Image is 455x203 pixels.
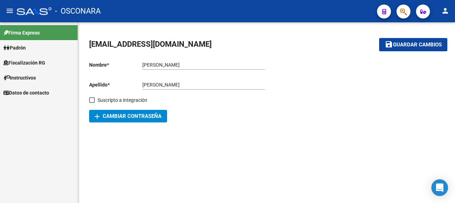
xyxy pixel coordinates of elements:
div: Open Intercom Messenger [431,179,448,196]
mat-icon: menu [6,7,14,15]
mat-icon: person [441,7,449,15]
span: - OSCONARA [55,3,101,19]
span: Padrón [3,44,26,52]
button: Cambiar Contraseña [89,110,167,122]
p: Nombre [89,61,142,69]
span: Fiscalización RG [3,59,45,67]
span: Instructivos [3,74,36,82]
button: Guardar cambios [379,38,447,51]
span: Cambiar Contraseña [95,113,162,119]
span: Guardar cambios [393,42,442,48]
mat-icon: add [93,112,101,121]
span: [EMAIL_ADDRESS][DOMAIN_NAME] [89,40,212,48]
p: Apellido [89,81,142,89]
span: Datos de contacto [3,89,49,97]
mat-icon: save [385,40,393,48]
span: Suscripto a integración [97,96,147,104]
span: Firma Express [3,29,40,37]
